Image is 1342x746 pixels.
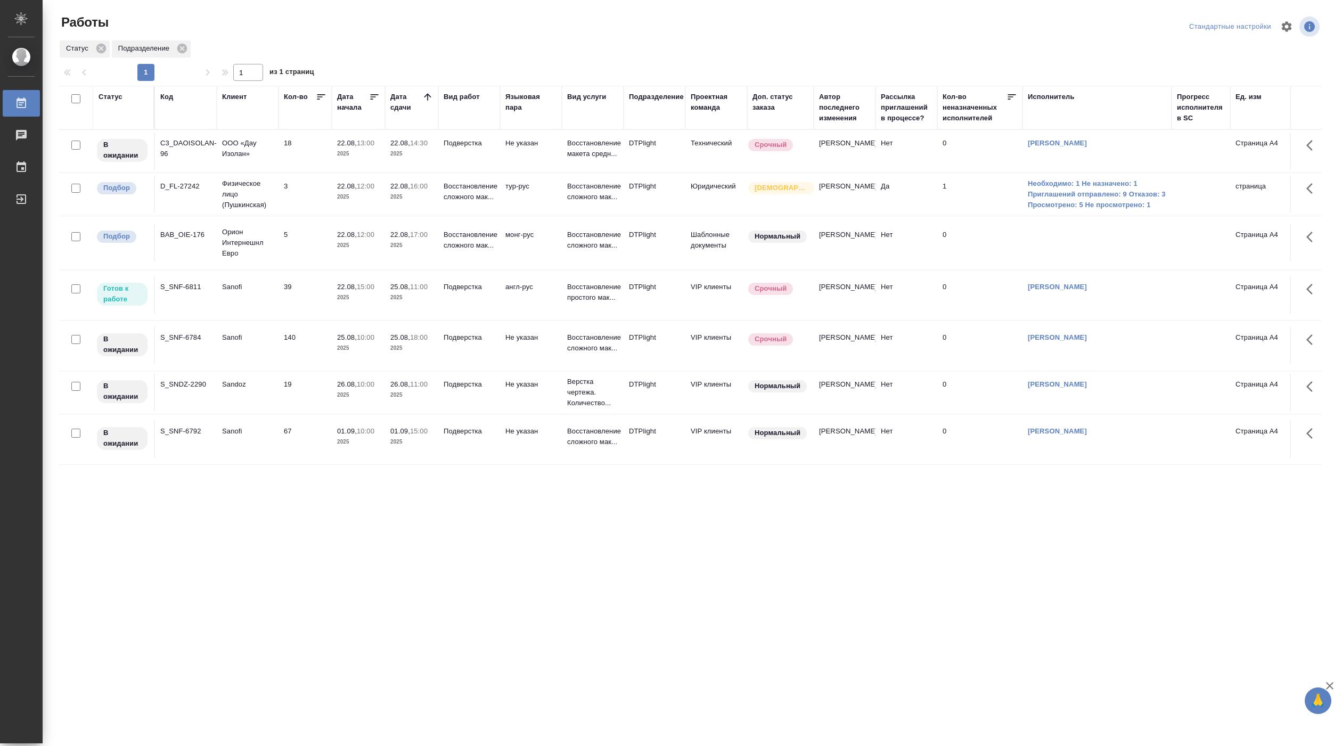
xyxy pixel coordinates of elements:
[337,192,380,202] p: 2025
[1177,92,1225,124] div: Прогресс исполнителя в SC
[103,231,130,242] p: Подбор
[337,231,357,239] p: 22.08,
[96,379,149,404] div: Исполнитель назначен, приступать к работе пока рано
[1028,178,1166,210] a: Необходимо: 1 Не назначено: 1 Приглашений отправлено: 9 Отказов: 3 Просмотрено: 5 Не просмотрено: 1
[567,282,618,303] p: Восстановление простого мак...
[337,437,380,447] p: 2025
[943,92,1006,124] div: Кол-во неназначенных исполнителей
[444,181,495,202] p: Восстановление сложного мак...
[279,421,332,458] td: 67
[390,192,433,202] p: 2025
[500,276,562,314] td: англ-рус
[390,283,410,291] p: 25.08,
[444,229,495,251] p: Восстановление сложного мак...
[160,332,211,343] div: S_SNF-6784
[937,276,1022,314] td: 0
[685,133,747,170] td: Технический
[624,176,685,213] td: DTPlight
[875,276,937,314] td: Нет
[755,183,808,193] p: [DEMOGRAPHIC_DATA]
[1028,283,1087,291] a: [PERSON_NAME]
[337,149,380,159] p: 2025
[269,65,314,81] span: из 1 страниц
[96,332,149,357] div: Исполнитель назначен, приступать к работе пока рано
[875,224,937,261] td: Нет
[96,282,149,307] div: Исполнитель может приступить к работе
[390,380,410,388] p: 26.08,
[410,283,428,291] p: 11:00
[819,92,870,124] div: Автор последнего изменения
[390,149,433,159] p: 2025
[500,374,562,411] td: Не указан
[1028,92,1075,102] div: Исполнитель
[1028,427,1087,435] a: [PERSON_NAME]
[1300,176,1325,201] button: Здесь прячутся важные кнопки
[685,276,747,314] td: VIP клиенты
[160,379,211,390] div: S_SNDZ-2290
[410,380,428,388] p: 11:00
[410,139,428,147] p: 14:30
[118,43,173,54] p: Подразделение
[937,374,1022,411] td: 0
[357,333,374,341] p: 10:00
[444,138,495,149] p: Подверстка
[567,376,618,408] p: Верстка чертежа. Количество...
[357,139,374,147] p: 13:00
[160,92,173,102] div: Код
[222,92,247,102] div: Клиент
[755,231,800,242] p: Нормальный
[1299,17,1322,37] span: Посмотреть информацию
[160,138,211,159] div: C3_DAOISOLAN-96
[390,292,433,303] p: 2025
[279,327,332,364] td: 140
[685,327,747,364] td: VIP клиенты
[1300,276,1325,302] button: Здесь прячутся важные кнопки
[755,334,787,345] p: Срочный
[937,176,1022,213] td: 1
[1186,19,1274,35] div: split button
[1300,133,1325,158] button: Здесь прячутся важные кнопки
[103,283,141,305] p: Готов к работе
[444,282,495,292] p: Подверстка
[814,327,875,364] td: [PERSON_NAME]
[357,283,374,291] p: 15:00
[337,139,357,147] p: 22.08,
[112,40,191,58] div: Подразделение
[390,231,410,239] p: 22.08,
[624,276,685,314] td: DTPlight
[755,428,800,438] p: Нормальный
[875,327,937,364] td: Нет
[410,182,428,190] p: 16:00
[337,182,357,190] p: 22.08,
[390,390,433,400] p: 2025
[567,332,618,354] p: Восстановление сложного мак...
[685,224,747,261] td: Шаблонные документы
[567,92,607,102] div: Вид услуги
[814,224,875,261] td: [PERSON_NAME]
[814,421,875,458] td: [PERSON_NAME]
[103,183,130,193] p: Подбор
[1305,687,1331,714] button: 🙏
[60,40,110,58] div: Статус
[814,176,875,213] td: [PERSON_NAME]
[103,428,141,449] p: В ожидании
[337,333,357,341] p: 25.08,
[103,381,141,402] p: В ожидании
[1300,374,1325,399] button: Здесь прячутся важные кнопки
[222,138,273,159] p: ООО «Дау Изолан»
[96,229,149,244] div: Можно подбирать исполнителей
[279,224,332,261] td: 5
[685,374,747,411] td: VIP клиенты
[1028,333,1087,341] a: [PERSON_NAME]
[410,333,428,341] p: 18:00
[1300,224,1325,250] button: Здесь прячутся важные кнопки
[337,390,380,400] p: 2025
[279,133,332,170] td: 18
[1028,139,1087,147] a: [PERSON_NAME]
[1300,327,1325,352] button: Здесь прячутся важные кнопки
[222,426,273,437] p: Sanofi
[875,176,937,213] td: Да
[410,231,428,239] p: 17:00
[96,181,149,195] div: Можно подбирать исполнителей
[222,332,273,343] p: Sanofi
